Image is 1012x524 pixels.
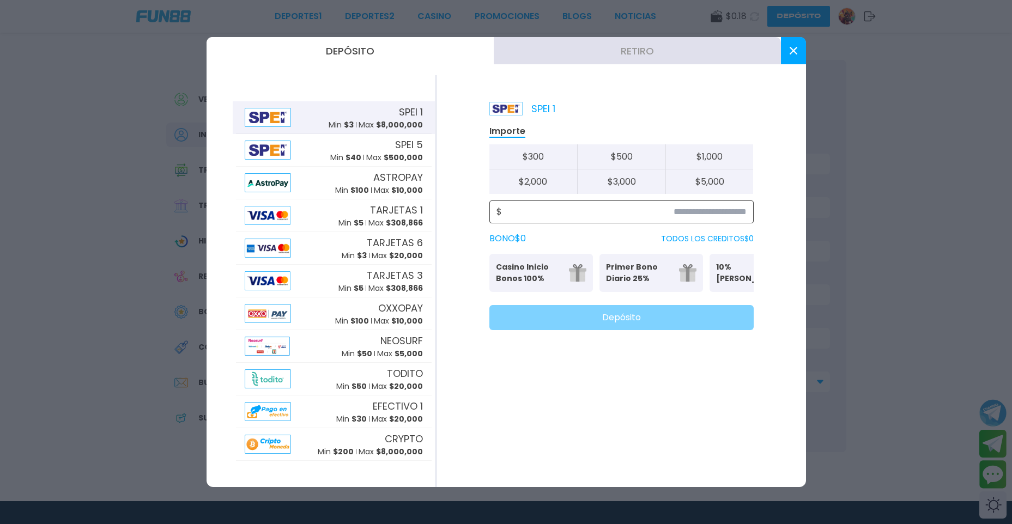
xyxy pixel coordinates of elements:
[372,381,423,392] p: Max
[665,144,754,169] button: $1,000
[245,304,292,323] img: Alipay
[386,283,423,294] span: $ 308,866
[342,348,372,360] p: Min
[245,173,292,192] img: Alipay
[494,37,781,64] button: Retiro
[395,137,423,152] span: SPEI 5
[577,169,665,194] button: $3,000
[399,105,423,119] span: SPEI 1
[359,119,423,131] p: Max
[367,235,423,250] span: TARJETAS 6
[389,413,423,424] span: $ 20,000
[577,144,665,169] button: $500
[665,169,754,194] button: $5,000
[377,348,423,360] p: Max
[344,119,354,130] span: $ 3
[338,217,363,229] p: Min
[359,446,423,458] p: Max
[335,315,369,327] p: Min
[376,119,423,130] span: $ 8,000,000
[378,301,423,315] span: OXXOPAY
[350,315,369,326] span: $ 100
[245,239,292,258] img: Alipay
[387,366,423,381] span: TODITO
[391,315,423,326] span: $ 10,000
[357,348,372,359] span: $ 50
[207,37,494,64] button: Depósito
[489,254,593,292] button: Casino Inicio Bonos 100%
[395,348,423,359] span: $ 5,000
[496,261,562,284] p: Casino Inicio Bonos 100%
[373,399,423,413] span: EFECTIVO 1
[661,233,754,245] p: TODOS LOS CREDITOS $ 0
[389,381,423,392] span: $ 20,000
[489,125,525,138] p: Importe
[233,134,435,167] button: AlipaySPEI 5Min $40Max $500,000
[710,254,813,292] button: 10% [PERSON_NAME]
[329,119,354,131] p: Min
[233,199,435,232] button: AlipayTARJETAS 1Min $5Max $308,866
[233,101,435,134] button: AlipaySPEI 1Min $3Max $8,000,000
[374,185,423,196] p: Max
[489,232,526,245] label: BONO $ 0
[346,152,361,163] span: $ 40
[330,152,361,163] p: Min
[245,435,292,454] img: Alipay
[245,108,292,127] img: Alipay
[391,185,423,196] span: $ 10,000
[350,185,369,196] span: $ 100
[368,217,423,229] p: Max
[384,152,423,163] span: $ 500,000
[352,381,367,392] span: $ 50
[352,413,367,424] span: $ 30
[233,297,435,330] button: AlipayOXXOPAYMin $100Max $10,000
[354,217,363,228] span: $ 5
[233,167,435,199] button: AlipayASTROPAYMin $100Max $10,000
[599,254,703,292] button: Primer Bono Diario 25%
[489,169,578,194] button: $2,000
[336,381,367,392] p: Min
[366,152,423,163] p: Max
[245,402,292,421] img: Alipay
[245,206,290,225] img: Alipay
[372,250,423,261] p: Max
[489,144,578,169] button: $300
[245,141,292,160] img: Alipay
[389,250,423,261] span: $ 20,000
[367,268,423,283] span: TARJETAS 3
[374,315,423,327] p: Max
[245,369,292,388] img: Alipay
[385,431,423,446] span: CRYPTO
[318,446,354,458] p: Min
[370,203,423,217] span: TARJETAS 1
[373,170,423,185] span: ASTROPAY
[233,265,435,297] button: AlipayTARJETAS 3Min $5Max $308,866
[354,283,363,294] span: $ 5
[245,337,290,356] img: Alipay
[380,333,423,348] span: NEOSURF
[376,446,423,457] span: $ 8,000,000
[716,261,783,284] p: 10% [PERSON_NAME]
[233,428,435,461] button: AlipayCRYPTOMin $200Max $8,000,000
[335,185,369,196] p: Min
[489,101,555,116] p: SPEI 1
[245,271,290,290] img: Alipay
[233,363,435,395] button: AlipayTODITOMin $50Max $20,000
[233,232,435,265] button: AlipayTARJETAS 6Min $3Max $20,000
[489,305,754,330] button: Depósito
[606,261,672,284] p: Primer Bono Diario 25%
[342,250,367,261] p: Min
[569,264,586,282] img: gift
[233,395,435,428] button: AlipayEFECTIVO 1Min $30Max $20,000
[336,413,367,425] p: Min
[357,250,367,261] span: $ 3
[489,102,523,115] img: Platform Logo
[372,413,423,425] p: Max
[496,205,502,218] span: $
[338,283,363,294] p: Min
[679,264,696,282] img: gift
[386,217,423,228] span: $ 308,866
[233,330,435,363] button: AlipayNEOSURFMin $50Max $5,000
[333,446,354,457] span: $ 200
[368,283,423,294] p: Max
